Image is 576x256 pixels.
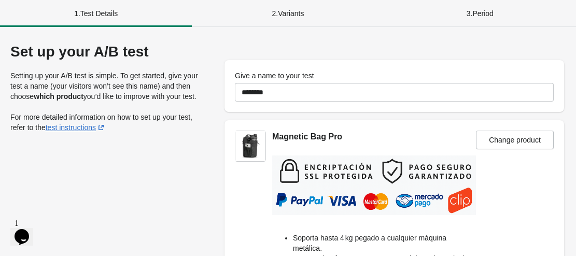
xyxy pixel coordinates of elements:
div: Set up your A/B test [10,44,204,60]
a: test instructions [46,123,106,132]
span: Change product [489,136,541,144]
span: Soporta hasta 4 kg pegado a cualquier máquina metálica. [293,234,446,252]
strong: which product [34,92,83,101]
label: Give a name to your test [235,70,314,81]
p: Setting up your A/B test is simple. To get started, give your test a name (your visitors won’t se... [10,70,204,102]
p: For more detailed information on how to set up your test, refer to the [10,112,204,133]
div: Magnetic Bag Pro [272,131,476,143]
button: Change product [476,131,554,149]
iframe: chat widget [10,215,44,246]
